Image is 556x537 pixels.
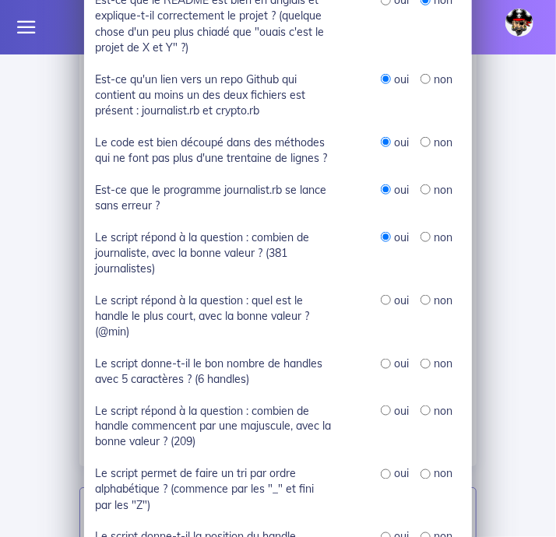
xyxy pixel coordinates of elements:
label: Le script répond à la question : combien de journaliste, avec la bonne valeur ? (381 journalistes) [95,230,331,277]
label: Le script donne-t-il le bon nombre de handles avec 5 caractères ? (6 handles) [95,356,331,388]
label: non [434,293,452,308]
label: oui [395,403,410,419]
label: oui [395,466,410,482]
label: Le script permet de faire un tri par ordre alphabétique ? (commence par les "_" et fini par les "Z") [95,466,331,514]
label: non [434,403,452,419]
label: oui [395,230,410,245]
label: non [434,466,452,482]
label: non [434,230,452,245]
label: Le script répond à la question : combien de handle commencent par une majuscule, avec la bonne va... [95,403,331,451]
label: oui [395,72,410,87]
label: oui [395,293,410,308]
label: oui [395,182,410,198]
label: non [434,135,452,150]
label: non [434,356,452,371]
label: Est-ce que le programme journalist.rb se lance sans erreur ? [95,182,331,214]
label: oui [395,356,410,371]
label: non [434,182,452,198]
label: Le code est bien découpé dans des méthodes qui ne font pas plus d'une trentaine de lignes ? [95,135,331,167]
label: Est-ce qu'un lien vers un repo Github qui contient au moins un des deux fichiers est présent : jo... [95,72,331,119]
label: non [434,72,452,87]
label: Le script répond à la question : quel est le handle le plus court, avec la bonne valeur ? (@min) [95,293,331,340]
label: oui [395,135,410,150]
